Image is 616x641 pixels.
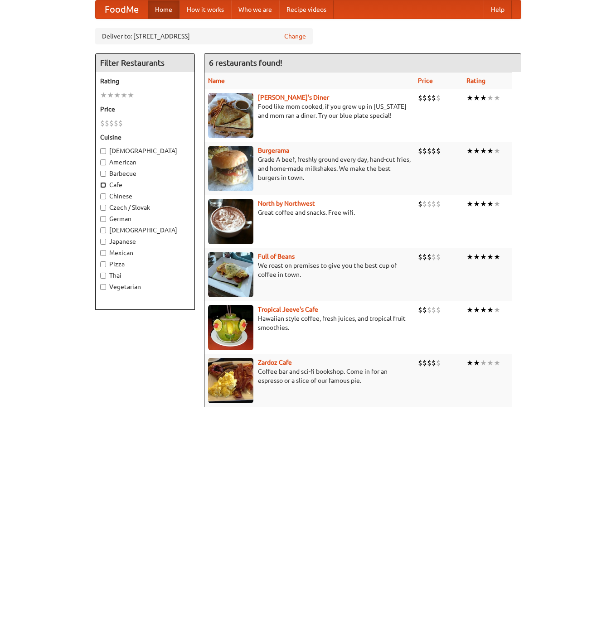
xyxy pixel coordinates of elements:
[480,93,487,103] li: ★
[179,0,231,19] a: How it works
[279,0,334,19] a: Recipe videos
[100,205,106,211] input: Czech / Slovak
[100,227,106,233] input: [DEMOGRAPHIC_DATA]
[284,32,306,41] a: Change
[432,199,436,209] li: $
[427,252,432,262] li: $
[100,77,190,86] h5: Rating
[466,358,473,368] li: ★
[100,216,106,222] input: German
[231,0,279,19] a: Who we are
[473,199,480,209] li: ★
[100,180,190,189] label: Cafe
[209,58,282,67] ng-pluralize: 6 restaurants found!
[436,252,441,262] li: $
[487,358,494,368] li: ★
[487,146,494,156] li: ★
[258,94,329,101] a: [PERSON_NAME]'s Diner
[96,54,194,72] h4: Filter Restaurants
[100,90,107,100] li: ★
[473,305,480,315] li: ★
[418,252,422,262] li: $
[208,261,411,279] p: We roast on premises to give you the best cup of coffee in town.
[96,0,148,19] a: FoodMe
[422,93,427,103] li: $
[466,77,485,84] a: Rating
[258,147,289,154] b: Burgerama
[208,93,253,138] img: sallys.jpg
[208,358,253,403] img: zardoz.jpg
[100,226,190,235] label: [DEMOGRAPHIC_DATA]
[258,306,318,313] a: Tropical Jeeve's Cafe
[100,158,190,167] label: American
[487,305,494,315] li: ★
[480,358,487,368] li: ★
[148,0,179,19] a: Home
[208,77,225,84] a: Name
[422,199,427,209] li: $
[466,146,473,156] li: ★
[418,146,422,156] li: $
[114,118,118,128] li: $
[427,358,432,368] li: $
[100,261,106,267] input: Pizza
[100,169,190,178] label: Barbecue
[418,93,422,103] li: $
[473,93,480,103] li: ★
[427,93,432,103] li: $
[100,250,106,256] input: Mexican
[208,208,411,217] p: Great coffee and snacks. Free wifi.
[100,237,190,246] label: Japanese
[100,133,190,142] h5: Cuisine
[494,358,500,368] li: ★
[105,118,109,128] li: $
[436,305,441,315] li: $
[427,305,432,315] li: $
[436,358,441,368] li: $
[258,253,295,260] a: Full of Beans
[100,193,106,199] input: Chinese
[100,284,106,290] input: Vegetarian
[95,28,313,44] div: Deliver to: [STREET_ADDRESS]
[422,252,427,262] li: $
[418,199,422,209] li: $
[422,146,427,156] li: $
[473,358,480,368] li: ★
[208,155,411,182] p: Grade A beef, freshly ground every day, hand-cut fries, and home-made milkshakes. We make the bes...
[100,159,106,165] input: American
[494,199,500,209] li: ★
[100,118,105,128] li: $
[258,200,315,207] a: North by Northwest
[422,305,427,315] li: $
[436,146,441,156] li: $
[100,282,190,291] label: Vegetarian
[427,199,432,209] li: $
[100,146,190,155] label: [DEMOGRAPHIC_DATA]
[118,118,123,128] li: $
[422,358,427,368] li: $
[258,359,292,366] a: Zardoz Cafe
[436,199,441,209] li: $
[100,239,106,245] input: Japanese
[418,358,422,368] li: $
[466,199,473,209] li: ★
[480,252,487,262] li: ★
[473,252,480,262] li: ★
[107,90,114,100] li: ★
[208,367,411,385] p: Coffee bar and sci-fi bookshop. Come in for an espresso or a slice of our famous pie.
[418,305,422,315] li: $
[466,252,473,262] li: ★
[432,146,436,156] li: $
[436,93,441,103] li: $
[487,199,494,209] li: ★
[466,305,473,315] li: ★
[473,146,480,156] li: ★
[100,271,190,280] label: Thai
[466,93,473,103] li: ★
[432,93,436,103] li: $
[100,182,106,188] input: Cafe
[494,146,500,156] li: ★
